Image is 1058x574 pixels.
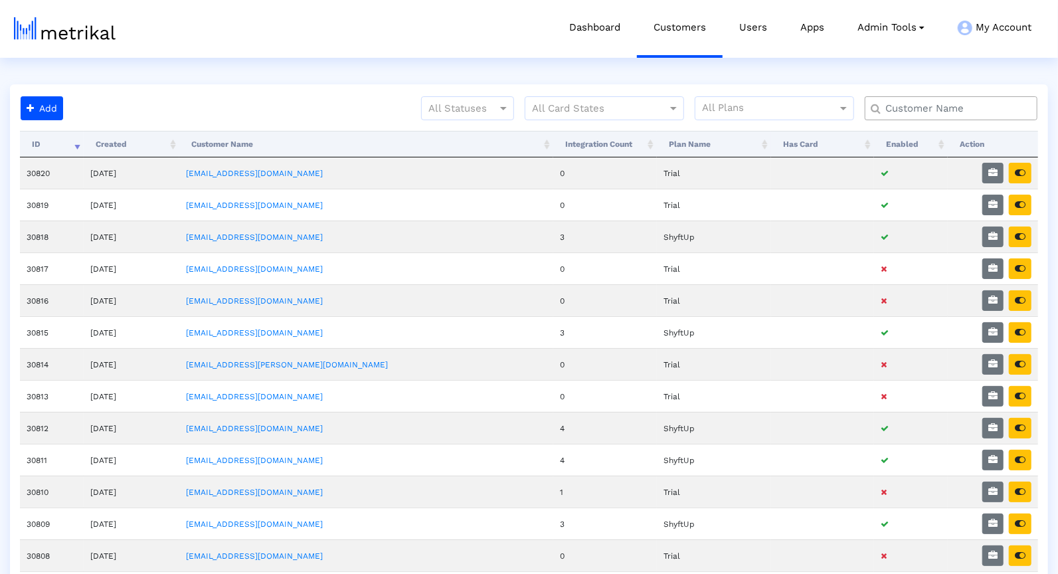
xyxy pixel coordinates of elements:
td: ShyftUp [657,412,771,444]
a: [EMAIL_ADDRESS][DOMAIN_NAME] [186,488,323,497]
td: 30816 [20,284,84,316]
td: ShyftUp [657,508,771,539]
td: 30815 [20,316,84,348]
td: 30812 [20,412,84,444]
th: Created: activate to sort column ascending [84,131,179,157]
td: [DATE] [84,284,179,316]
td: 0 [553,284,657,316]
button: Add [21,96,63,120]
td: Trial [657,539,771,571]
td: Trial [657,284,771,316]
input: All Plans [702,100,839,118]
td: 3 [553,316,657,348]
td: 30820 [20,157,84,189]
td: [DATE] [84,380,179,412]
td: 0 [553,157,657,189]
td: [DATE] [84,348,179,380]
td: 0 [553,252,657,284]
td: [DATE] [84,252,179,284]
td: [DATE] [84,444,179,476]
td: [DATE] [84,508,179,539]
td: Trial [657,348,771,380]
a: [EMAIL_ADDRESS][DOMAIN_NAME] [186,424,323,433]
td: 4 [553,444,657,476]
td: 30813 [20,380,84,412]
a: [EMAIL_ADDRESS][DOMAIN_NAME] [186,169,323,178]
td: [DATE] [84,539,179,571]
td: ShyftUp [657,316,771,348]
td: 1 [553,476,657,508]
td: 0 [553,380,657,412]
td: [DATE] [84,412,179,444]
input: All Card States [532,100,653,118]
a: [EMAIL_ADDRESS][DOMAIN_NAME] [186,296,323,306]
th: Integration Count: activate to sort column ascending [553,131,657,157]
th: Customer Name: activate to sort column ascending [179,131,553,157]
a: [EMAIL_ADDRESS][DOMAIN_NAME] [186,456,323,465]
a: [EMAIL_ADDRESS][DOMAIN_NAME] [186,233,323,242]
td: [DATE] [84,221,179,252]
td: [DATE] [84,189,179,221]
td: Trial [657,380,771,412]
td: [DATE] [84,157,179,189]
a: [EMAIL_ADDRESS][DOMAIN_NAME] [186,328,323,337]
td: 0 [553,348,657,380]
td: 30810 [20,476,84,508]
img: metrical-logo-light.png [14,17,116,40]
td: 0 [553,189,657,221]
td: 30818 [20,221,84,252]
td: [DATE] [84,316,179,348]
a: [EMAIL_ADDRESS][DOMAIN_NAME] [186,264,323,274]
a: [EMAIL_ADDRESS][DOMAIN_NAME] [186,551,323,561]
th: Enabled: activate to sort column ascending [874,131,948,157]
td: 30811 [20,444,84,476]
th: Plan Name: activate to sort column ascending [657,131,771,157]
a: [EMAIL_ADDRESS][DOMAIN_NAME] [186,201,323,210]
th: Action [948,131,1038,157]
td: 0 [553,539,657,571]
td: Trial [657,252,771,284]
td: 4 [553,412,657,444]
input: Customer Name [876,102,1032,116]
a: [EMAIL_ADDRESS][DOMAIN_NAME] [186,392,323,401]
a: [EMAIL_ADDRESS][DOMAIN_NAME] [186,520,323,529]
td: Trial [657,476,771,508]
td: Trial [657,189,771,221]
td: 30817 [20,252,84,284]
td: ShyftUp [657,444,771,476]
td: 30808 [20,539,84,571]
td: 30819 [20,189,84,221]
td: Trial [657,157,771,189]
a: [EMAIL_ADDRESS][PERSON_NAME][DOMAIN_NAME] [186,360,388,369]
td: 3 [553,221,657,252]
img: my-account-menu-icon.png [958,21,972,35]
td: 30814 [20,348,84,380]
td: 30809 [20,508,84,539]
th: ID: activate to sort column ascending [20,131,84,157]
th: Has Card: activate to sort column ascending [771,131,874,157]
td: 3 [553,508,657,539]
td: ShyftUp [657,221,771,252]
td: [DATE] [84,476,179,508]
